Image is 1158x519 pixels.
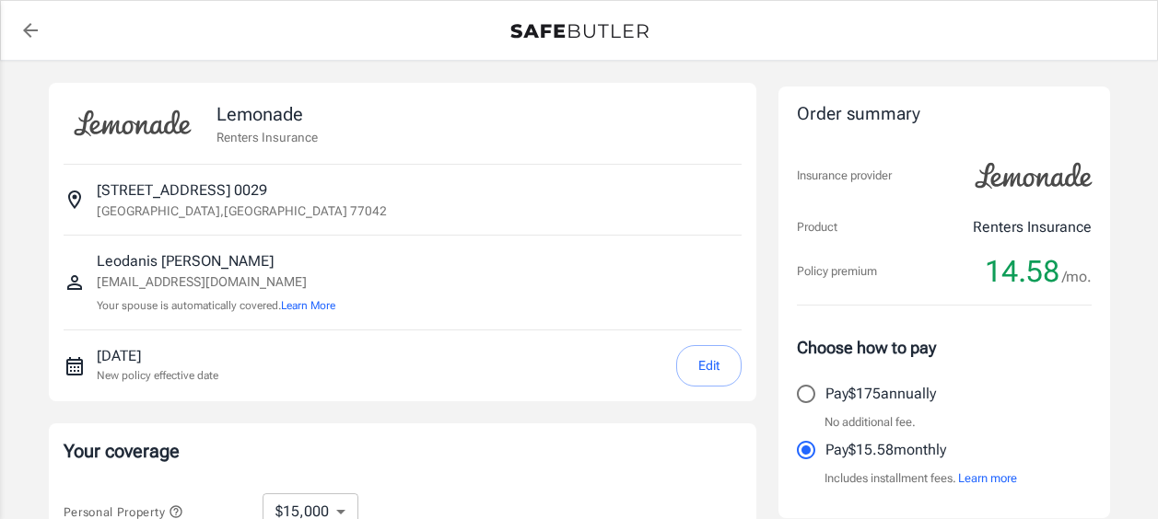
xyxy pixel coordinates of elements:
[825,413,916,432] p: No additional fee.
[64,189,86,211] svg: Insured address
[216,100,318,128] p: Lemonade
[64,355,86,377] svg: New policy start date
[797,167,892,185] p: Insurance provider
[97,202,387,220] p: [GEOGRAPHIC_DATA] , [GEOGRAPHIC_DATA] 77042
[97,345,218,367] p: [DATE]
[97,179,267,202] p: [STREET_ADDRESS] 0029
[97,272,335,292] p: [EMAIL_ADDRESS][DOMAIN_NAME]
[281,297,335,314] button: Learn More
[64,505,183,519] span: Personal Property
[797,262,877,281] p: Policy premium
[965,150,1103,202] img: Lemonade
[510,24,649,39] img: Back to quotes
[64,98,202,149] img: Lemonade
[825,439,946,461] p: Pay $15.58 monthly
[676,345,742,386] button: Edit
[97,297,335,315] p: Your spouse is automatically covered.
[797,218,837,236] p: Product
[97,367,218,384] p: New policy effective date
[64,438,742,464] p: Your coverage
[12,12,49,49] a: back to quotes
[216,128,318,146] p: Renters Insurance
[797,101,1092,128] div: Order summary
[64,271,86,294] svg: Insured person
[97,250,335,272] p: Leodanis [PERSON_NAME]
[958,469,1017,488] button: Learn more
[825,383,936,405] p: Pay $175 annually
[973,216,1092,238] p: Renters Insurance
[985,253,1059,290] span: 14.58
[825,469,1017,488] p: Includes installment fees.
[1062,264,1092,290] span: /mo.
[797,335,1092,360] p: Choose how to pay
